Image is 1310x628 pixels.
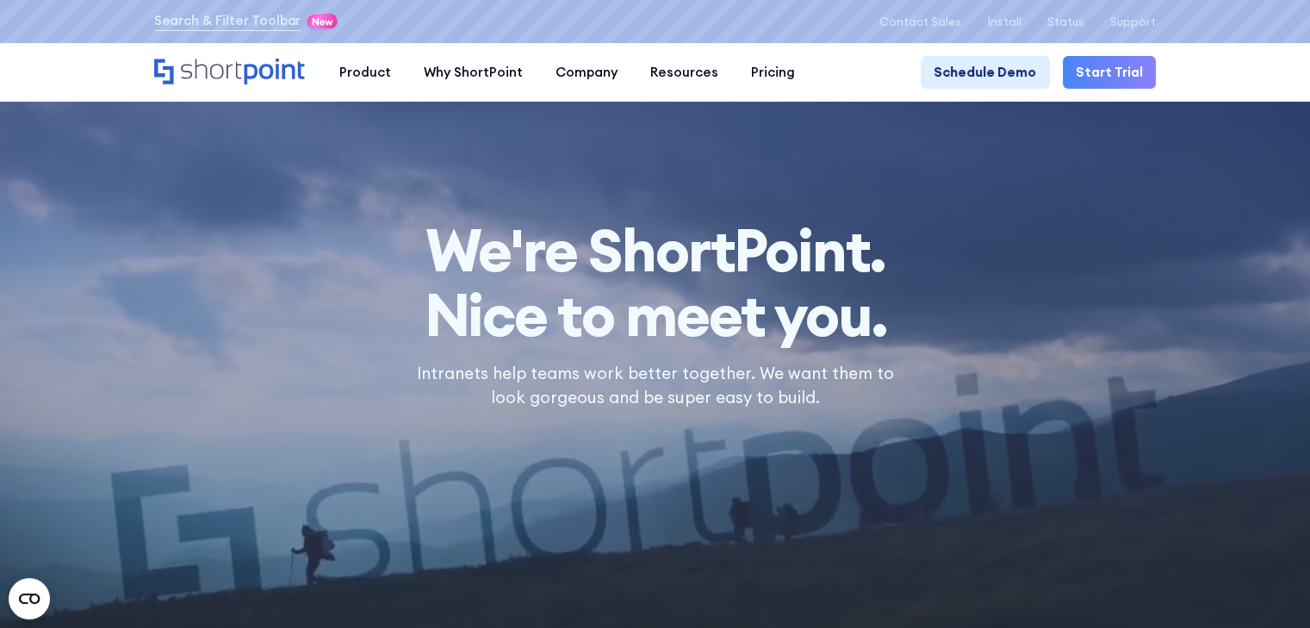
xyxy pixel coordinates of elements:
[407,56,539,89] a: Why ShortPoint
[154,11,301,31] a: Search & Filter Toolbar
[539,56,634,89] a: Company
[323,56,407,89] a: Product
[987,16,1021,28] a: Install
[735,56,811,89] a: Pricing
[751,63,795,83] div: Pricing
[154,59,307,87] a: Home
[1224,545,1310,628] iframe: Chat Widget
[9,578,50,619] button: Open CMP widget
[556,63,618,83] div: Company
[424,63,523,83] div: Why ShortPoint
[1110,16,1156,28] a: Support
[1063,56,1156,89] a: Start Trial
[650,63,718,83] div: Resources
[339,63,391,83] div: Product
[412,361,898,410] p: Intranets help teams work better together. We want them to look gorgeous and be super easy to build.
[412,218,898,348] h1: Nice to meet you.
[412,218,898,283] span: We're ShortPoint.
[879,16,961,28] a: Contact Sales
[634,56,735,89] a: Resources
[921,56,1049,89] a: Schedule Demo
[1047,16,1084,28] a: Status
